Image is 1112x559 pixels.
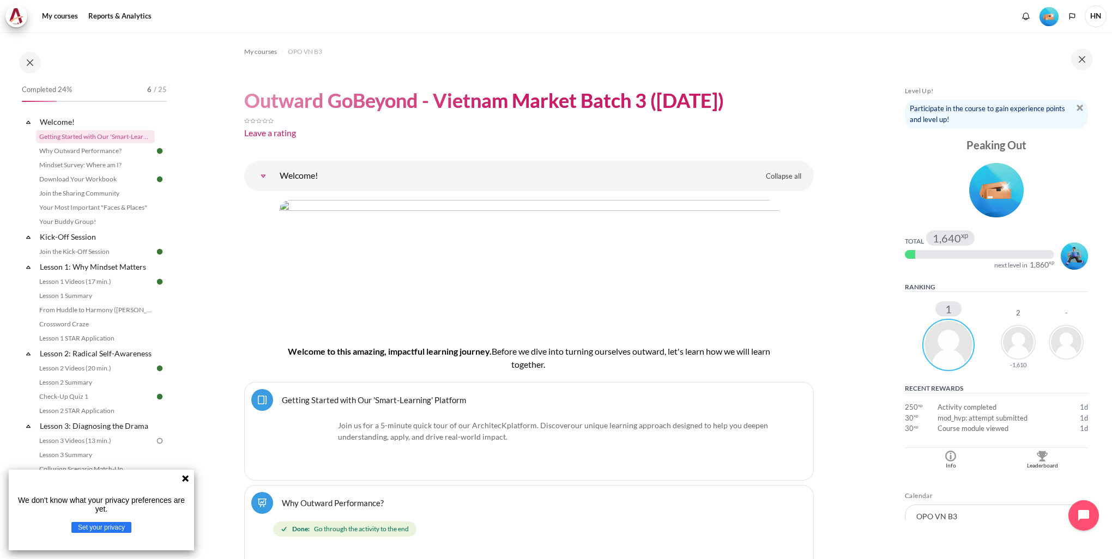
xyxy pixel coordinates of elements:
[905,237,924,246] div: Total
[273,519,789,539] div: Completion requirements for Why Outward Performance?
[9,8,24,25] img: Architeck
[1035,6,1063,26] a: Level #2
[36,434,155,447] a: Lesson 3 Videos (13 min.)
[36,404,155,417] a: Lesson 2 STAR Application
[1030,261,1049,269] span: 1,860
[282,497,384,508] a: Why Outward Performance?
[938,423,1069,434] td: Course module viewed
[36,173,155,186] a: Download Your Workbook
[244,88,724,113] h1: Outward GoBeyond - Vietnam Market Batch 3 ([DATE])
[1049,261,1054,264] span: xp
[905,448,996,470] a: Info
[36,201,155,214] a: Your Most Important "Faces & Places"
[155,363,165,373] img: Done
[905,384,1088,393] h5: Recent rewards
[36,303,155,317] a: From Huddle to Harmony ([PERSON_NAME]'s Story)
[36,448,155,461] a: Lesson 3 Summary
[1064,8,1080,25] button: Languages
[905,413,914,424] span: 30
[766,171,801,182] span: Collapse all
[933,233,968,244] div: 1,640
[282,394,466,405] a: Getting Started with Our 'Smart-Learning' Platform
[492,346,497,356] span: B
[314,524,409,534] span: Go through the activity to the end
[36,159,155,172] a: Mindset Survey: Where am I?
[1077,102,1083,111] a: Dismiss notice
[154,84,167,95] span: / 25
[38,418,155,433] a: Lesson 3: Diagnosing the Drama
[36,289,155,302] a: Lesson 1 Summary
[155,436,165,446] img: To do
[38,229,155,244] a: Kick-Off Session
[1040,7,1059,26] img: Level #2
[1085,5,1107,27] span: HN
[905,402,918,413] span: 250
[1010,362,1026,368] div: -1,610
[36,275,155,288] a: Lesson 1 Videos (17 min.)
[36,215,155,228] a: Your Buddy Group!
[36,245,155,258] a: Join the Kick-Off Session
[280,420,334,473] img: platform logo
[36,144,155,157] a: Why Outward Performance?
[497,346,770,369] span: efore we dive into turning ourselves outward, let's learn how we will learn together.
[23,348,34,359] span: Collapse
[244,43,814,60] nav: Navigation bar
[36,318,155,331] a: Crossword Craze
[1077,105,1083,111] img: Dismiss notice
[22,84,72,95] span: Completed 24%
[933,233,961,244] span: 1,640
[1001,325,1036,360] img: Yen Nguyen Thi Ngoc
[999,461,1085,470] div: Leaderboard
[905,87,1088,95] h5: Level Up!
[905,137,1088,153] div: Peaking Out
[23,117,34,127] span: Collapse
[147,84,152,95] span: 6
[1061,242,1088,270] img: Level #3
[914,415,918,417] span: xp
[244,47,277,57] span: My courses
[994,261,1028,270] div: next level in
[969,163,1024,217] img: Level #2
[23,262,34,272] span: Collapse
[38,259,155,274] a: Lesson 1: Why Mindset Matters
[1016,309,1020,317] div: 2
[22,101,57,102] div: 24%
[155,174,165,184] img: Done
[935,301,962,317] div: 1
[38,346,155,361] a: Lesson 2: Radical Self-Awareness
[71,522,131,533] button: Set your privacy
[905,159,1088,217] div: Level #2
[905,491,1088,500] h5: Calendar
[36,390,155,403] a: Check-Up Quiz 1
[938,402,1069,413] td: Activity completed
[84,5,155,27] a: Reports & Analytics
[1085,5,1107,27] a: User menu
[905,283,1088,292] h5: Ranking
[155,277,165,287] img: Done
[922,319,975,371] img: Hanh Nguyen Thi My
[280,420,778,442] p: Join us for a 5-minute quick tour of our ArchitecK platform. Discover
[1069,423,1088,434] td: Monday, 13 October 2025, 2:34 PM
[918,404,923,407] span: xp
[38,114,155,129] a: Welcome!
[908,461,994,470] div: Info
[292,524,310,534] strong: Done:
[288,47,322,57] span: OPO VN B3
[914,426,918,428] span: xp
[905,423,914,434] span: 30
[244,45,277,58] a: My courses
[758,167,809,186] a: Collapse all
[36,362,155,375] a: Lesson 2 Videos (20 min.)
[1065,309,1068,317] div: -
[1061,241,1088,270] div: Level #3
[244,127,296,138] a: Leave a rating
[279,345,779,371] h4: Welcome to this amazing, impactful learning journey.
[938,413,1069,424] td: mod_hvp: attempt submitted
[1018,8,1034,25] div: Show notification window with no new notifications
[155,392,165,402] img: Done
[1040,6,1059,26] div: Level #2
[13,496,190,513] p: We don't know what your privacy preferences are yet.
[36,332,155,345] a: Lesson 1 STAR Application
[38,5,82,27] a: My courses
[1069,413,1088,424] td: Monday, 13 October 2025, 2:37 PM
